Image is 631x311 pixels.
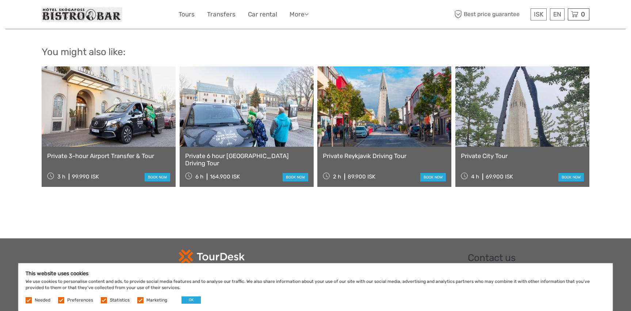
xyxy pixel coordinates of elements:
[452,8,529,20] span: Best price guarantee
[146,297,167,303] label: Marketing
[534,11,543,18] span: ISK
[26,270,605,277] h5: This website uses cookies
[348,173,375,180] div: 89.900 ISK
[550,8,565,20] div: EN
[47,152,170,160] a: Private 3-hour Airport Transfer & Tour
[84,11,93,20] button: Open LiveChat chat widget
[57,173,65,180] span: 3 h
[195,173,203,180] span: 6 h
[486,173,513,180] div: 69.900 ISK
[207,9,236,20] a: Transfers
[67,297,93,303] label: Preferences
[283,173,308,181] a: book now
[35,297,50,303] label: Needed
[580,11,586,18] span: 0
[248,9,277,20] a: Car rental
[468,252,589,264] h2: Contact us
[461,152,584,160] a: Private City Tour
[18,263,613,311] div: We use cookies to personalise content and ads, to provide social media features and to analyse ou...
[420,173,446,181] a: book now
[323,152,446,160] a: Private Reykjavik Driving Tour
[210,173,240,180] div: 164.900 ISK
[471,173,479,180] span: 4 h
[42,46,589,58] h2: You might also like:
[558,173,584,181] a: book now
[145,173,170,181] a: book now
[110,297,130,303] label: Statistics
[333,173,341,180] span: 2 h
[181,296,201,304] button: OK
[72,173,99,180] div: 99.990 ISK
[10,13,83,19] p: We're away right now. Please check back later!
[42,7,122,22] img: 370-9bfd279c-32cd-4bcc-8cdf-8c172563a8eb_logo_small.jpg
[290,9,309,20] a: More
[179,249,245,264] img: td-logo-white.png
[185,152,308,167] a: Private 6 hour [GEOGRAPHIC_DATA] Driving Tour
[179,9,195,20] a: Tours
